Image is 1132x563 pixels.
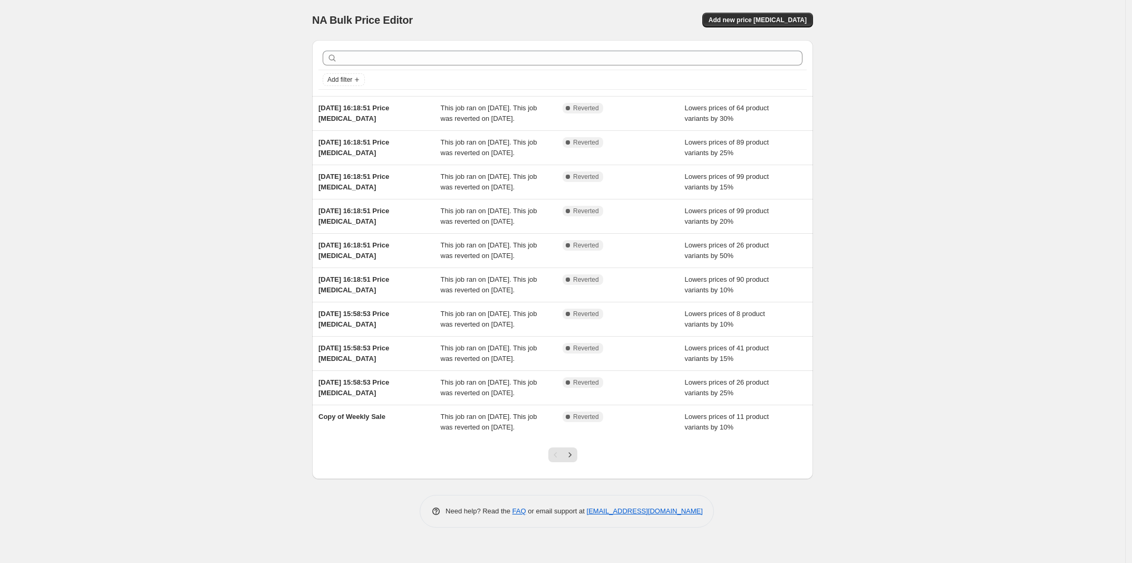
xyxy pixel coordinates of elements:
span: [DATE] 16:18:51 Price [MEDICAL_DATA] [318,138,389,157]
span: [DATE] 16:18:51 Price [MEDICAL_DATA] [318,241,389,260]
span: This job ran on [DATE]. This job was reverted on [DATE]. [441,344,537,362]
span: [DATE] 16:18:51 Price [MEDICAL_DATA] [318,207,389,225]
span: This job ran on [DATE]. This job was reverted on [DATE]. [441,207,537,225]
span: [DATE] 15:58:53 Price [MEDICAL_DATA] [318,344,389,362]
span: Lowers prices of 64 product variants by 30% [685,104,769,122]
span: This job ran on [DATE]. This job was reverted on [DATE]. [441,378,537,397]
button: Add filter [323,73,365,86]
span: Reverted [573,241,599,250]
span: This job ran on [DATE]. This job was reverted on [DATE]. [441,173,537,191]
span: Reverted [573,173,599,181]
span: Lowers prices of 99 product variants by 20% [685,207,769,225]
span: Copy of Weekly Sale [318,413,385,421]
span: [DATE] 15:58:53 Price [MEDICAL_DATA] [318,310,389,328]
span: [DATE] 15:58:53 Price [MEDICAL_DATA] [318,378,389,397]
a: [EMAIL_ADDRESS][DOMAIN_NAME] [587,507,703,515]
button: Add new price [MEDICAL_DATA] [702,13,813,27]
span: Reverted [573,413,599,421]
span: [DATE] 16:18:51 Price [MEDICAL_DATA] [318,275,389,294]
span: Lowers prices of 99 product variants by 15% [685,173,769,191]
span: Lowers prices of 41 product variants by 15% [685,344,769,362]
span: Lowers prices of 8 product variants by 10% [685,310,765,328]
span: This job ran on [DATE]. This job was reverted on [DATE]. [441,241,537,260]
a: FAQ [512,507,526,515]
button: Next [563,447,577,462]
span: Reverted [573,275,599,284]
span: This job ran on [DATE]. This job was reverted on [DATE]. [441,138,537,157]
span: Add filter [327,75,352,84]
span: This job ran on [DATE]. This job was reverted on [DATE]. [441,310,537,328]
span: Lowers prices of 89 product variants by 25% [685,138,769,157]
span: NA Bulk Price Editor [312,14,413,26]
span: Reverted [573,104,599,112]
span: This job ran on [DATE]. This job was reverted on [DATE]. [441,275,537,294]
span: Reverted [573,310,599,318]
span: [DATE] 16:18:51 Price [MEDICAL_DATA] [318,173,389,191]
span: Lowers prices of 90 product variants by 10% [685,275,769,294]
span: Reverted [573,378,599,387]
span: Lowers prices of 11 product variants by 10% [685,413,769,431]
span: [DATE] 16:18:51 Price [MEDICAL_DATA] [318,104,389,122]
span: Reverted [573,207,599,215]
span: Need help? Read the [446,507,512,515]
span: This job ran on [DATE]. This job was reverted on [DATE]. [441,104,537,122]
span: Reverted [573,344,599,352]
span: Lowers prices of 26 product variants by 50% [685,241,769,260]
nav: Pagination [548,447,577,462]
span: Reverted [573,138,599,147]
span: or email support at [526,507,587,515]
span: Lowers prices of 26 product variants by 25% [685,378,769,397]
span: Add new price [MEDICAL_DATA] [709,16,807,24]
span: This job ran on [DATE]. This job was reverted on [DATE]. [441,413,537,431]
